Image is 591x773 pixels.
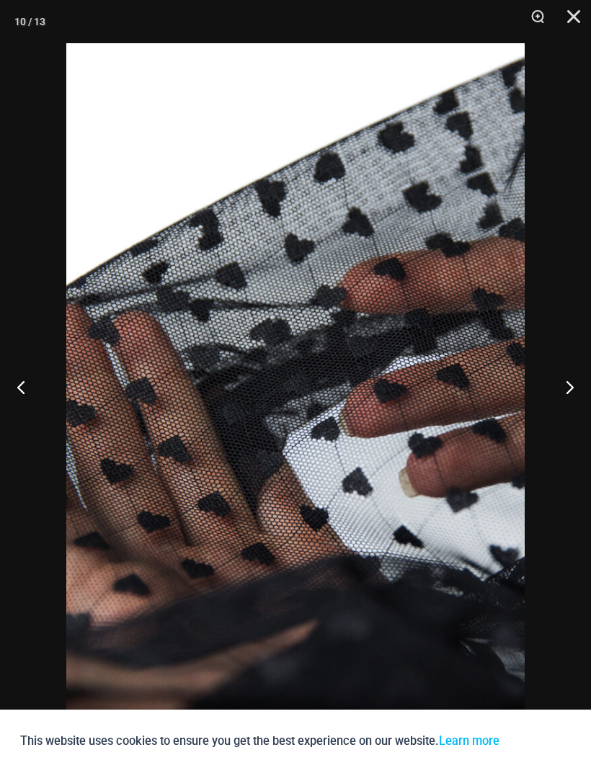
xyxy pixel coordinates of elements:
[510,724,572,759] button: Accept
[537,351,591,423] button: Next
[14,11,45,32] div: 10 / 13
[66,43,525,730] img: Delta Black Hearts 5612 Dress 185
[20,731,499,751] p: This website uses cookies to ensure you get the best experience on our website.
[439,734,499,748] a: Learn more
